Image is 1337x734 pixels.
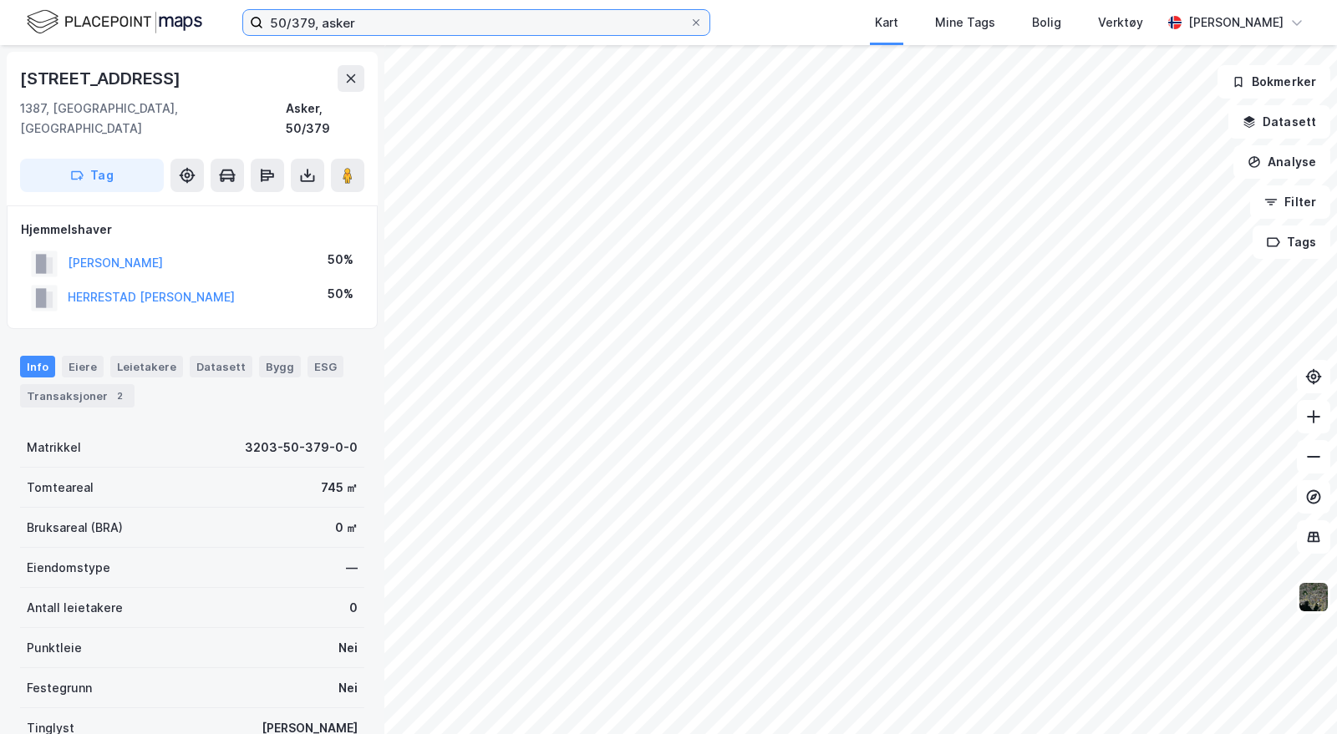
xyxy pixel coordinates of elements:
div: 1387, [GEOGRAPHIC_DATA], [GEOGRAPHIC_DATA] [20,99,286,139]
div: 50% [328,284,353,304]
div: Eiendomstype [27,558,110,578]
div: Nei [338,638,358,658]
button: Tags [1253,225,1330,259]
div: ESG [308,356,343,377]
div: Asker, 50/379 [286,99,364,139]
div: Tomteareal [27,478,94,498]
img: logo.f888ab2527a4732fd821a326f86c7f29.svg [27,8,202,37]
div: 0 [349,598,358,618]
div: Mine Tags [935,13,995,33]
button: Filter [1250,185,1330,219]
div: Punktleie [27,638,82,658]
div: Bruksareal (BRA) [27,518,123,538]
div: Info [20,356,55,377]
iframe: Chat Widget [1253,654,1337,734]
div: 3203-50-379-0-0 [245,438,358,458]
div: Verktøy [1098,13,1143,33]
button: Analyse [1233,145,1330,179]
div: 50% [328,250,353,270]
div: Kart [875,13,898,33]
div: Hjemmelshaver [21,220,363,240]
div: Datasett [190,356,252,377]
div: [STREET_ADDRESS] [20,65,184,92]
div: Leietakere [110,356,183,377]
img: 9k= [1298,581,1329,613]
div: Festegrunn [27,678,92,698]
input: Søk på adresse, matrikkel, gårdeiere, leietakere eller personer [263,10,689,35]
div: 0 ㎡ [335,518,358,538]
div: [PERSON_NAME] [1188,13,1284,33]
div: Bolig [1032,13,1061,33]
div: Antall leietakere [27,598,123,618]
div: 2 [111,387,128,404]
div: Transaksjoner [20,384,135,407]
div: Eiere [62,356,104,377]
div: Nei [338,678,358,698]
button: Tag [20,159,164,192]
button: Datasett [1228,105,1330,139]
div: Bygg [259,356,301,377]
button: Bokmerker [1218,65,1330,99]
div: Matrikkel [27,438,81,458]
div: 745 ㎡ [321,478,358,498]
div: — [346,558,358,578]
